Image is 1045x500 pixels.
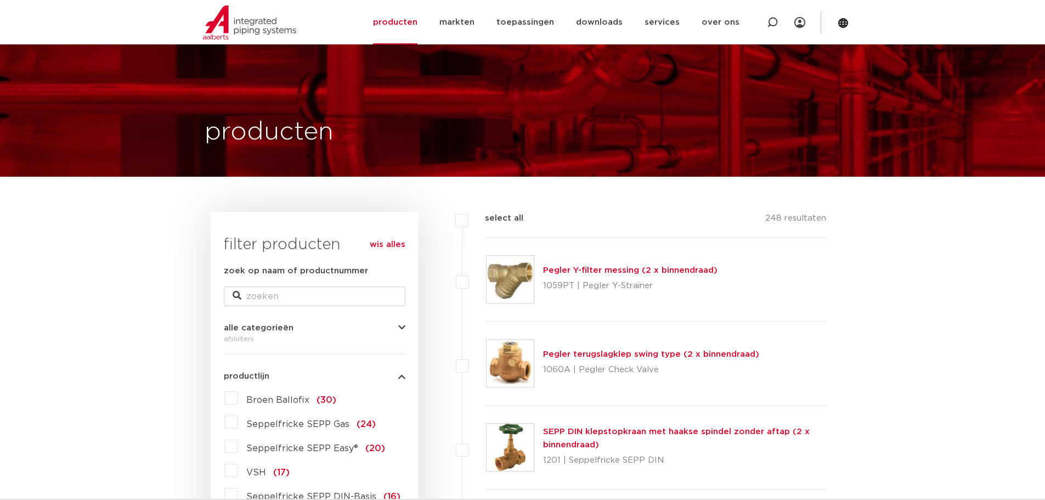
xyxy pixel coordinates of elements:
label: select all [468,212,523,225]
p: 1060A | Pegler Check Valve [543,361,759,379]
h3: filter producten [224,234,405,256]
label: zoek op naam of productnummer [224,265,368,278]
button: productlijn [224,372,405,380]
span: alle categorieën [224,324,293,332]
button: alle categorieën [224,324,405,332]
img: Thumbnail for SEPP DIN klepstopkraan met haakse spindel zonder aftap (2 x binnendraad) [487,424,534,471]
span: Seppelfricke SEPP Gas [246,420,349,429]
span: Seppelfricke SEPP Easy® [246,444,358,453]
span: productlijn [224,372,269,380]
span: (24) [357,420,376,429]
span: (17) [273,468,290,477]
a: Pegler terugslagklep swing type (2 x binnendraad) [543,350,759,358]
input: zoeken [224,286,405,306]
a: Pegler Y-filter messing (2 x binnendraad) [543,266,718,274]
p: 1201 | Seppelfricke SEPP DIN [543,452,827,469]
span: VSH [246,468,266,477]
p: 248 resultaten [765,212,826,229]
p: 1059PT | Pegler Y-Strainer [543,277,718,295]
img: Thumbnail for Pegler Y-filter messing (2 x binnendraad) [487,256,534,303]
span: (20) [365,444,385,453]
h1: producten [205,115,334,150]
a: wis alles [370,238,405,251]
span: (30) [317,396,336,405]
span: Broen Ballofix [246,396,309,405]
img: Thumbnail for Pegler terugslagklep swing type (2 x binnendraad) [487,340,534,387]
a: SEPP DIN klepstopkraan met haakse spindel zonder aftap (2 x binnendraad) [543,428,810,449]
div: afsluiters [224,332,405,345]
